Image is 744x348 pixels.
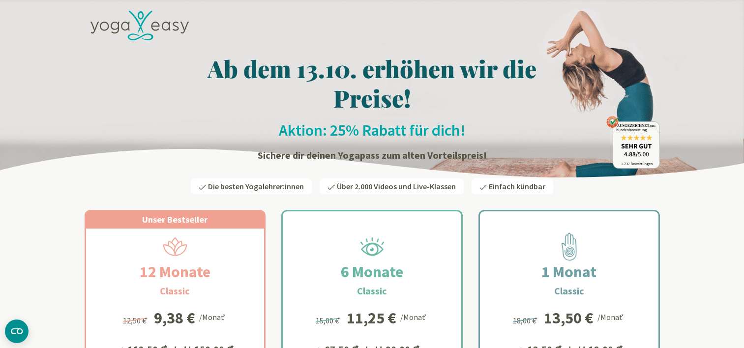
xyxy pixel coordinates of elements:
[513,316,539,325] span: 18,00 €
[258,149,487,161] strong: Sichere dir deinen Yogapass zum alten Vorteilspreis!
[544,310,594,326] div: 13,50 €
[116,260,234,284] h2: 12 Monate
[123,316,149,325] span: 12,50 €
[597,310,625,323] div: /Monat
[347,310,396,326] div: 11,25 €
[142,214,208,225] span: Unser Bestseller
[357,284,387,298] h3: Classic
[400,310,428,323] div: /Monat
[85,54,660,113] h1: Ab dem 13.10. erhöhen wir die Preise!
[85,120,660,140] h2: Aktion: 25% Rabatt für dich!
[5,319,29,343] button: CMP-Widget öffnen
[337,181,456,191] span: Über 2.000 Videos und Live-Klassen
[316,316,342,325] span: 15,00 €
[554,284,584,298] h3: Classic
[489,181,545,191] span: Einfach kündbar
[606,116,660,169] img: ausgezeichnet_badge.png
[208,181,304,191] span: Die besten Yogalehrer:innen
[518,260,620,284] h2: 1 Monat
[160,284,190,298] h3: Classic
[317,260,427,284] h2: 6 Monate
[199,310,227,323] div: /Monat
[154,310,195,326] div: 9,38 €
